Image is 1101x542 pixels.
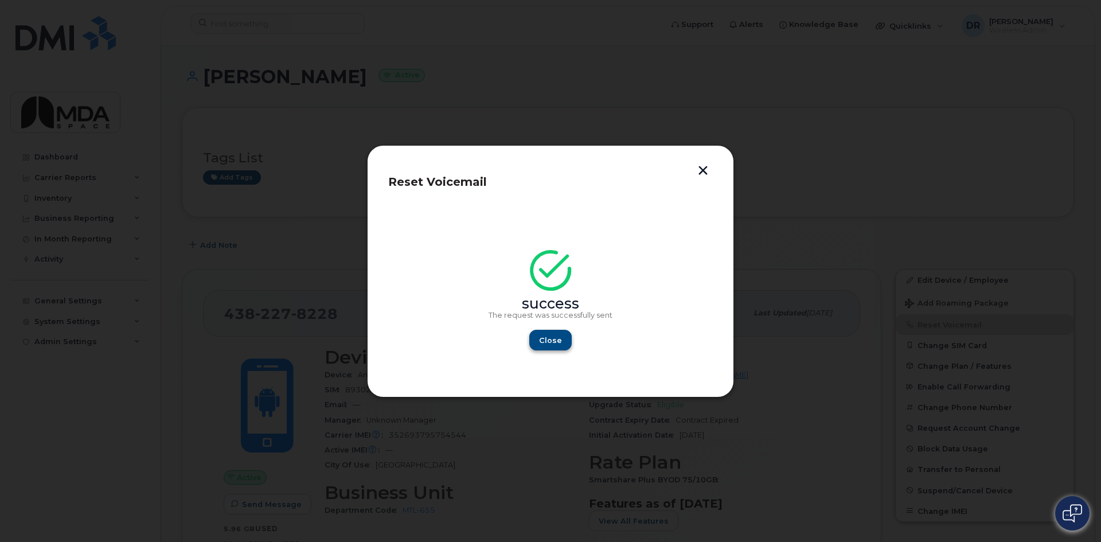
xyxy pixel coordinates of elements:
[1063,504,1082,522] img: Open chat
[489,299,612,309] div: success
[539,335,562,346] span: Close
[388,175,487,189] span: Reset Voicemail
[489,311,612,320] p: The request was successfully sent
[529,330,572,350] button: Close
